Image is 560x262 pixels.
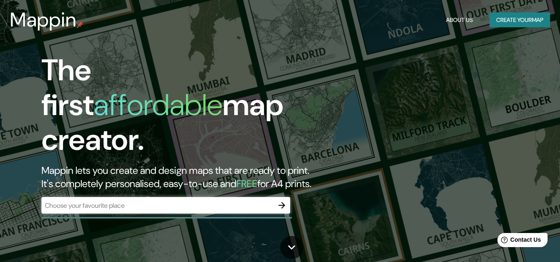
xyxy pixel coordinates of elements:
img: mappin-pin [77,22,83,28]
button: About Us [443,12,476,28]
h2: Mappin lets you create and design maps that are ready to print. It's completely personalised, eas... [41,164,322,190]
iframe: Help widget launcher [486,230,551,253]
input: Choose your favourite place [41,201,274,210]
h3: Mappin [10,8,77,31]
button: Create yourmap [490,12,550,28]
h1: The first map creator. [41,53,322,164]
h5: FREE [236,177,257,190]
h1: affordable [94,86,223,124]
